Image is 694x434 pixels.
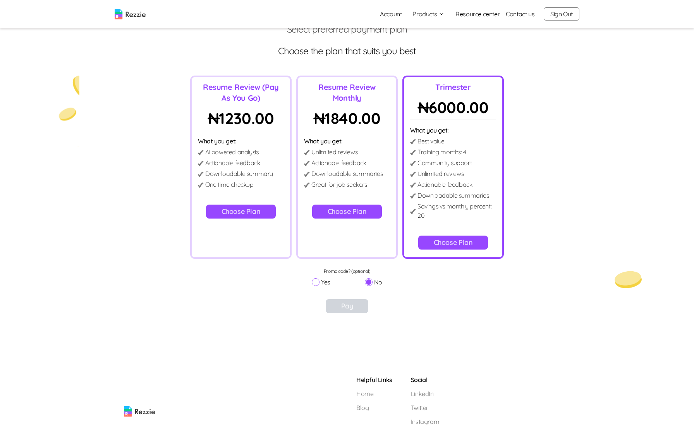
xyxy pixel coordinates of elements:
[410,161,416,166] img: detail
[365,277,382,287] label: No
[205,147,258,157] p: Ai powered analysis
[304,172,310,177] img: detail
[312,205,382,219] button: Choose Plan
[205,158,260,167] p: Actionable feedback
[417,136,445,146] p: Best value
[356,403,392,412] a: Blog
[417,191,489,200] p: Downloadable summaries
[198,150,204,155] img: detail
[356,375,392,384] h5: Helpful Links
[304,107,390,130] p: ₦ 1840.00
[6,45,688,57] p: Choose the plan that suits you best
[455,9,500,19] a: Resource center
[304,183,310,188] img: detail
[417,169,464,178] p: Unlimited reviews
[198,82,284,103] p: Resume Review (Pay As You Go)
[304,136,390,146] p: What you get:
[198,172,204,177] img: detail
[6,23,688,35] p: Select preferred payment plan
[544,7,579,21] button: Sign Out
[312,278,320,286] input: Yes
[311,169,383,178] p: Downloadable summaries
[411,417,439,426] a: Instagram
[410,96,496,119] p: ₦ 6000.00
[198,136,284,146] p: What you get:
[410,172,416,177] img: detail
[304,161,310,166] img: detail
[124,375,155,417] img: rezzie logo
[418,236,488,250] button: Choose Plan
[417,158,472,167] p: Community support
[417,180,472,189] p: Actionable feedback
[205,169,273,178] p: Downloadable summary
[374,6,408,22] a: Account
[417,201,496,220] p: Savings vs monthly percent : 20
[311,147,357,157] p: Unlimited reviews
[198,183,204,188] img: detail
[311,158,366,167] p: Actionable feedback
[410,193,416,198] img: detail
[410,209,416,214] img: detail
[411,403,439,412] a: Twitter
[410,150,416,155] img: detail
[411,389,439,398] a: LinkedIn
[312,277,330,287] label: Yes
[410,183,416,188] img: detail
[326,299,369,313] button: Pay
[410,82,496,93] p: Trimester
[311,180,367,189] p: Great for job seekers
[304,150,310,155] img: detail
[115,9,146,19] img: logo
[356,389,392,398] a: Home
[410,139,416,144] img: detail
[206,205,276,219] button: Choose Plan
[205,180,254,189] p: One time checkup
[312,268,382,274] p: Promo code? (optional)
[411,375,439,384] h5: Social
[304,82,390,103] p: Resume Review Monthly
[417,147,466,157] p: Training months : 4
[412,9,445,19] button: Products
[365,278,373,286] input: No
[410,126,496,135] p: What you get:
[198,161,204,166] img: detail
[198,107,284,130] p: ₦ 1230.00
[506,9,534,19] a: Contact us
